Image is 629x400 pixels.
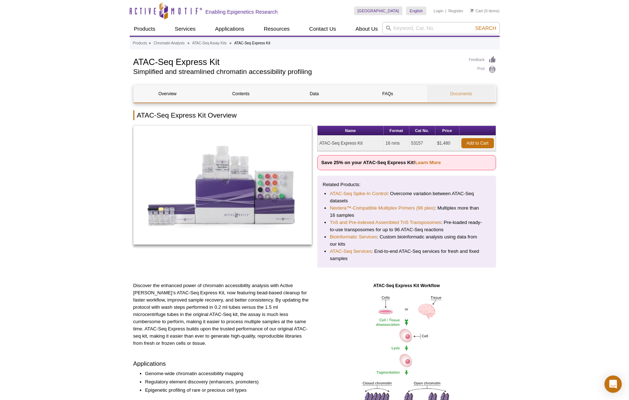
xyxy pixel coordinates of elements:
a: ATAC-Seq Assay Kits [192,40,227,47]
a: [GEOGRAPHIC_DATA] [354,6,403,15]
strong: Save 25% on your ATAC-Seq Express Kit! [321,160,441,165]
a: Contact Us [305,22,340,36]
a: Overview [134,85,202,102]
img: ATAC-Seq Express Kit [133,126,312,245]
li: | [445,6,447,15]
a: About Us [351,22,382,36]
a: Cart [470,8,483,13]
a: Add to Cart [461,138,494,148]
button: Search [473,25,498,31]
li: : Overcome variation between ATAC-Seq datasets [330,190,483,205]
a: Tn5 and Pre-indexed Assembled Tn5 Transposomes [330,219,441,226]
a: Feedback [469,56,496,64]
li: Regulatory element discovery (enhancers, promoters) [145,378,305,386]
li: Epigenetic profiling of rare or precious cell types [145,387,305,394]
a: Resources [259,22,294,36]
a: Bioinformatic Services [330,233,377,241]
input: Keyword, Cat. No. [382,22,500,34]
a: FAQs [354,85,422,102]
a: Products [130,22,160,36]
th: Cat No. [409,126,435,136]
a: Register [448,8,463,13]
div: Open Intercom Messenger [604,375,622,393]
a: Documents [427,85,495,102]
a: Data [280,85,348,102]
td: 53157 [409,136,435,151]
a: Login [434,8,443,13]
a: English [406,6,426,15]
a: Print [469,66,496,74]
li: Genome-wide chromatin accessibility mapping [145,370,305,377]
h2: ATAC-Seq Express Kit Overview [133,110,496,120]
a: Services [171,22,200,36]
a: Chromatin Analysis [154,40,185,47]
h2: Simplified and streamlined chromatin accessibility profiling [133,69,462,75]
span: Search [475,25,496,31]
th: Price [435,126,460,136]
h1: ATAC-Seq Express Kit [133,56,462,67]
a: Learn More [415,160,441,165]
strong: ATAC-Seq Express Kit Workflow [373,283,440,288]
li: (0 items) [470,6,500,15]
li: : Pre-loaded ready-to-use transposomes for up to 96 ATAC-Seq reactions [330,219,483,233]
h2: Enabling Epigenetics Research [206,9,278,15]
a: Contents [207,85,275,102]
li: ATAC-Seq Express Kit [234,41,270,45]
li: : Multiplex more than 16 samples [330,205,483,219]
a: Products [133,40,147,47]
td: ATAC-Seq Express Kit [318,136,384,151]
th: Name [318,126,384,136]
a: Applications [211,22,249,36]
a: ATAC-Seq Spike-In Control [330,190,387,197]
td: 16 rxns [384,136,409,151]
p: Discover the enhanced power of chromatin accessibility analysis with Active [PERSON_NAME]’s ATAC-... [133,282,312,347]
th: Format [384,126,409,136]
li: : Custom bioinformatic analysis using data from our kits [330,233,483,248]
li: » [188,41,190,45]
td: $1,480 [435,136,460,151]
a: Nextera™-Compatible Multiplex Primers (96 plex) [330,205,435,212]
a: ATAC-Seq Services [330,248,371,255]
li: : End-to-end ATAC-Seq services for fresh and fixed samples [330,248,483,262]
li: » [149,41,151,45]
img: Your Cart [470,9,474,12]
h3: Applications [133,360,312,368]
p: Related Products: [323,181,491,188]
li: » [229,41,232,45]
